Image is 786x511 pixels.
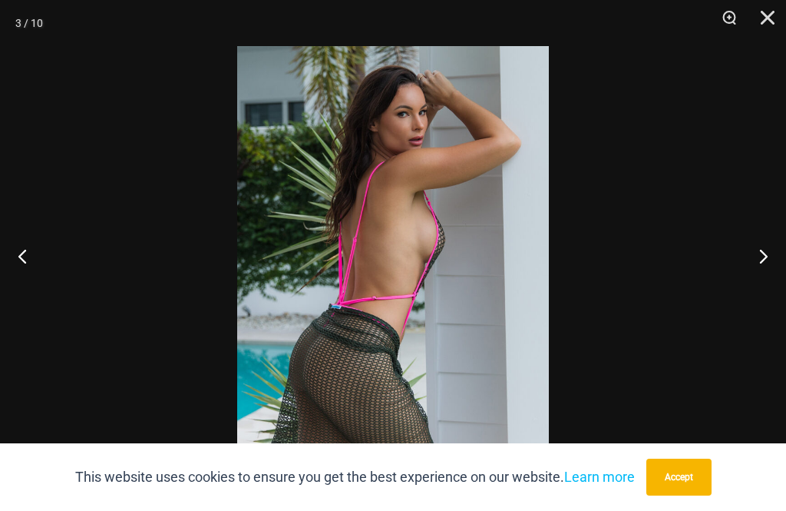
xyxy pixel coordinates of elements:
[75,466,635,489] p: This website uses cookies to ensure you get the best experience on our website.
[646,459,712,496] button: Accept
[728,217,786,294] button: Next
[564,469,635,485] a: Learn more
[15,12,43,35] div: 3 / 10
